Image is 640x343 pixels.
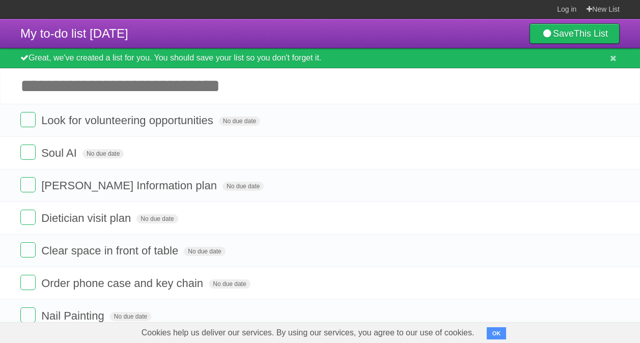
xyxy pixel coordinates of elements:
[222,182,264,191] span: No due date
[530,23,620,44] a: SaveThis List
[131,323,485,343] span: Cookies help us deliver our services. By using our services, you agree to our use of cookies.
[82,149,124,158] span: No due date
[41,147,79,159] span: Soul AI
[574,28,608,39] b: This List
[487,327,507,339] button: OK
[136,214,178,223] span: No due date
[41,277,206,290] span: Order phone case and key chain
[110,312,151,321] span: No due date
[20,307,36,323] label: Done
[20,210,36,225] label: Done
[184,247,225,256] span: No due date
[41,212,133,224] span: Dietician visit plan
[219,117,260,126] span: No due date
[20,242,36,258] label: Done
[209,279,250,289] span: No due date
[41,114,216,127] span: Look for volunteering opportunities
[20,177,36,192] label: Done
[41,244,181,257] span: Clear space in front of table
[20,275,36,290] label: Done
[41,309,107,322] span: Nail Painting
[20,145,36,160] label: Done
[41,179,219,192] span: [PERSON_NAME] Information plan
[20,26,128,40] span: My to-do list [DATE]
[20,112,36,127] label: Done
